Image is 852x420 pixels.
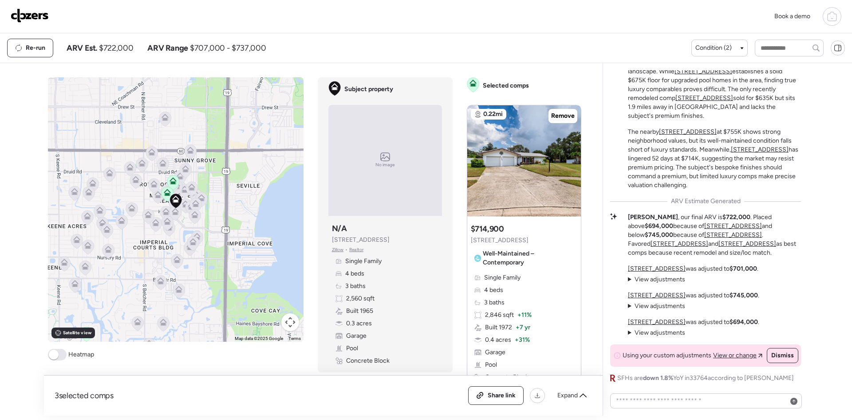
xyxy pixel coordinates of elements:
[485,348,505,357] span: Garage
[645,231,673,239] strong: $745,000
[344,85,393,94] span: Subject property
[471,236,529,245] span: [STREET_ADDRESS]
[695,44,732,52] span: Condition (2)
[643,374,673,382] span: down 1.8%
[628,275,685,284] summary: View adjustments
[730,318,758,326] strong: $694,000
[517,311,532,320] span: + 11%
[483,110,503,119] span: 0.22mi
[718,240,776,248] a: [STREET_ADDRESS]
[628,213,801,257] p: , our final ARV is . Placed above because of and below because of . Favored and as best comps bec...
[628,264,758,273] p: was adjusted to .
[674,68,732,75] a: [STREET_ADDRESS]
[628,328,685,337] summary: View adjustments
[628,291,759,300] p: was adjusted to .
[731,146,789,153] a: [STREET_ADDRESS]
[659,128,717,136] a: [STREET_ADDRESS]
[635,302,685,310] span: View adjustments
[147,43,188,53] span: ARV Range
[704,231,762,239] a: [STREET_ADDRESS]
[345,246,347,253] span: •
[50,330,79,342] a: Open this area in Google Maps (opens a new window)
[516,323,530,332] span: + 7 yr
[68,350,94,359] span: Heatmap
[628,265,686,272] a: [STREET_ADDRESS]
[485,336,511,344] span: 0.4 acres
[628,292,686,299] a: [STREET_ADDRESS]
[551,112,575,120] span: Remove
[63,329,91,336] span: Satellite view
[345,257,382,266] span: Single Family
[50,330,79,342] img: Google
[515,336,530,344] span: + 31%
[346,294,375,303] span: 2,560 sqft
[635,276,685,283] span: View adjustments
[346,332,367,340] span: Garage
[26,44,45,52] span: Re-run
[628,302,685,311] summary: View adjustments
[471,224,504,234] h3: $714,900
[345,282,366,291] span: 3 baths
[332,223,347,234] h3: N/A
[628,318,759,327] p: was adjusted to .
[704,222,762,230] a: [STREET_ADDRESS]
[774,12,810,20] span: Book a demo
[645,222,673,230] strong: $694,000
[628,213,678,221] strong: [PERSON_NAME]
[235,336,283,341] span: Map data ©2025 Google
[281,313,299,331] button: Map camera controls
[651,240,708,248] a: [STREET_ADDRESS]
[67,43,97,53] span: ARV Est.
[288,336,301,341] a: Terms (opens in new tab)
[484,298,505,307] span: 3 baths
[346,356,390,365] span: Concrete Block
[635,329,685,336] span: View adjustments
[349,246,363,253] span: Realtor
[483,81,529,90] span: Selected comps
[485,360,497,369] span: Pool
[99,43,133,53] span: $722,000
[628,128,801,190] p: The nearby at $755K shows strong neighborhood values, but its well-maintained condition falls sho...
[483,249,574,267] span: Well-Maintained – Contemporary
[346,307,373,316] span: Built 1965
[485,311,514,320] span: 2,846 sqft
[623,351,711,360] span: Using your custom adjustments
[375,161,395,168] span: No image
[617,374,794,383] span: SFHs are YoY in 33764 according to [PERSON_NAME]
[190,43,266,53] span: $707,000 - $737,000
[628,318,686,326] a: [STREET_ADDRESS]
[675,94,733,102] a: [STREET_ADDRESS]
[346,344,358,353] span: Pool
[713,351,762,360] a: View or change
[771,351,794,360] span: Dismiss
[730,292,758,299] strong: $745,000
[485,323,512,332] span: Built 1972
[730,265,757,272] strong: $701,000
[557,391,578,400] span: Expand
[484,286,503,295] span: 4 beds
[345,269,364,278] span: 4 beds
[485,373,529,382] span: Concrete Block
[671,197,741,206] span: ARV Estimate Generated
[628,58,801,120] p: This luxury remodel on Hennesen Dr faces a challenging comp landscape. While establishes a solid ...
[488,391,516,400] span: Share link
[713,351,757,360] span: View or change
[346,319,372,328] span: 0.3 acres
[332,246,344,253] span: Zillow
[11,8,49,23] img: Logo
[484,273,521,282] span: Single Family
[332,236,390,244] span: [STREET_ADDRESS]
[55,390,114,401] span: 3 selected comps
[722,213,750,221] strong: $722,000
